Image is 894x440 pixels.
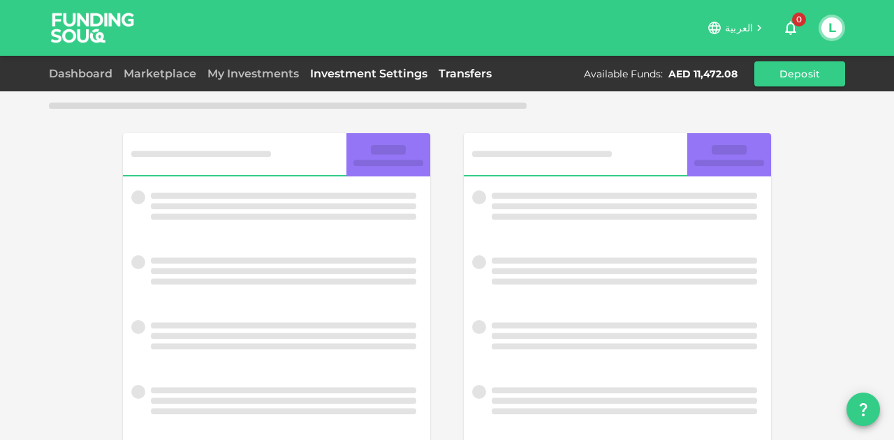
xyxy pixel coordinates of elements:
[202,67,305,80] a: My Investments
[777,14,805,42] button: 0
[118,67,202,80] a: Marketplace
[821,17,842,38] button: L
[668,67,738,81] div: AED 11,472.08
[49,67,118,80] a: Dashboard
[847,393,880,426] button: question
[754,61,845,86] button: Deposit
[433,67,497,80] a: Transfers
[584,67,663,81] div: Available Funds :
[725,22,753,34] span: العربية
[305,67,433,80] a: Investment Settings
[792,13,806,26] span: 0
